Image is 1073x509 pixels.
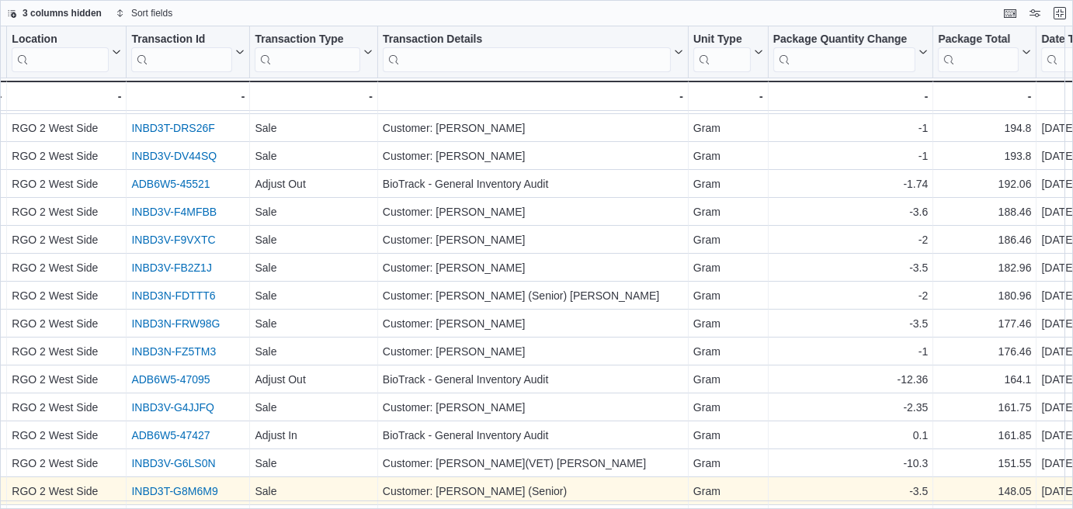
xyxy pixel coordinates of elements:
[773,370,929,389] div: -12.36
[23,7,102,19] span: 3 columns hidden
[938,33,1019,47] div: Package Total
[938,454,1031,473] div: 151.55
[773,33,929,72] button: Package Quantity Change
[938,314,1031,333] div: 177.46
[773,203,929,221] div: -3.6
[12,203,121,221] div: RGO 2 West Side
[693,147,763,165] div: Gram
[255,258,372,277] div: Sale
[773,87,929,106] div: -
[1,4,108,23] button: 3 columns hidden
[693,203,763,221] div: Gram
[12,454,121,473] div: RGO 2 West Side
[938,482,1031,500] div: 148.05
[109,4,179,23] button: Sort fields
[1001,4,1019,23] button: Keyboard shortcuts
[938,175,1031,193] div: 192.06
[131,206,217,218] a: INBD3V-F4MFBB
[383,119,683,137] div: Customer: [PERSON_NAME]
[938,119,1031,137] div: 194.8
[131,33,232,72] div: Transaction Id URL
[255,203,372,221] div: Sale
[131,401,214,414] a: INBD3V-G4JJFQ
[255,119,372,137] div: Sale
[693,426,763,445] div: Gram
[693,175,763,193] div: Gram
[773,426,929,445] div: 0.1
[255,87,372,106] div: -
[12,314,121,333] div: RGO 2 West Side
[383,482,683,500] div: Customer: [PERSON_NAME] (Senior)
[693,286,763,305] div: Gram
[383,33,671,72] div: Transaction Details
[12,119,121,137] div: RGO 2 West Side
[383,175,683,193] div: BioTrack - General Inventory Audit
[773,342,929,361] div: -1
[12,370,121,389] div: RGO 2 West Side
[693,454,763,473] div: Gram
[773,175,929,193] div: -1.74
[1026,4,1044,23] button: Display options
[12,87,121,106] div: -
[131,289,215,302] a: INBD3N-FDTTT6
[255,33,372,72] button: Transaction Type
[131,485,217,497] a: INBD3T-G8M6M9
[938,147,1031,165] div: 193.8
[383,426,683,445] div: BioTrack - General Inventory Audit
[1050,4,1069,23] button: Exit fullscreen
[693,119,763,137] div: Gram
[131,33,245,72] button: Transaction Id
[938,370,1031,389] div: 164.1
[12,33,121,72] button: Location
[131,317,220,330] a: INBD3N-FRW98G
[255,342,372,361] div: Sale
[255,454,372,473] div: Sale
[938,87,1031,106] div: -
[12,33,109,72] div: Location
[255,286,372,305] div: Sale
[255,482,372,500] div: Sale
[938,230,1031,249] div: 186.46
[383,286,683,305] div: Customer: [PERSON_NAME] (Senior) [PERSON_NAME]
[255,175,372,193] div: Adjust Out
[773,230,929,249] div: -2
[131,122,214,134] a: INBD3T-DRS26F
[693,314,763,333] div: Gram
[773,454,929,473] div: -10.3
[383,33,683,72] button: Transaction Details
[383,258,683,277] div: Customer: [PERSON_NAME]
[693,230,763,249] div: Gram
[693,398,763,417] div: Gram
[12,33,109,47] div: Location
[12,398,121,417] div: RGO 2 West Side
[12,426,121,445] div: RGO 2 West Side
[693,482,763,500] div: Gram
[693,33,763,72] button: Unit Type
[773,147,929,165] div: -1
[383,398,683,417] div: Customer: [PERSON_NAME]
[383,314,683,333] div: Customer: [PERSON_NAME]
[131,150,217,162] a: INBD3V-DV44SQ
[255,426,372,445] div: Adjust In
[773,33,916,47] div: Package Quantity Change
[938,342,1031,361] div: 176.46
[383,87,683,106] div: -
[693,33,751,47] div: Unit Type
[12,482,121,500] div: RGO 2 West Side
[12,258,121,277] div: RGO 2 West Side
[938,258,1031,277] div: 182.96
[383,230,683,249] div: Customer: [PERSON_NAME]
[773,258,929,277] div: -3.5
[131,33,232,47] div: Transaction Id
[131,261,211,274] a: INBD3V-FB2Z1J
[773,286,929,305] div: -2
[693,33,751,72] div: Unit Type
[693,370,763,389] div: Gram
[255,370,372,389] div: Adjust Out
[255,314,372,333] div: Sale
[773,314,929,333] div: -3.5
[383,454,683,473] div: Customer: [PERSON_NAME](VET) [PERSON_NAME]
[938,398,1031,417] div: 161.75
[383,370,683,389] div: BioTrack - General Inventory Audit
[131,373,210,386] a: ADB6W5-47095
